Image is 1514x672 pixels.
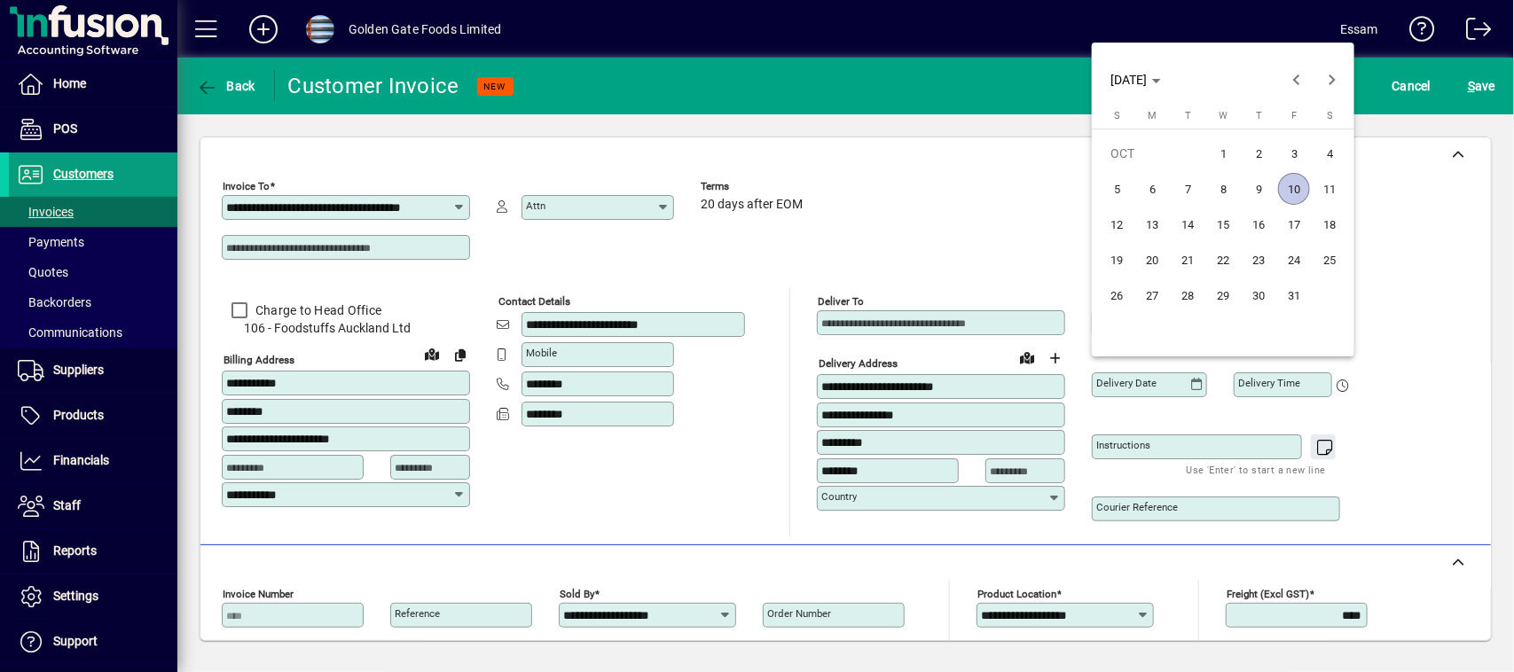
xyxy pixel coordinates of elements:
[1134,207,1170,242] button: Mon Oct 13 2025
[1243,137,1275,169] span: 2
[1101,244,1133,276] span: 19
[1101,208,1133,240] span: 12
[1136,173,1168,205] span: 6
[1099,277,1134,313] button: Sun Oct 26 2025
[1205,136,1241,171] button: Wed Oct 01 2025
[1207,279,1239,311] span: 29
[1172,208,1204,240] span: 14
[1099,242,1134,277] button: Sun Oct 19 2025
[1170,207,1205,242] button: Tue Oct 14 2025
[1241,242,1276,277] button: Thu Oct 23 2025
[1291,110,1297,121] span: F
[1278,137,1310,169] span: 3
[1241,207,1276,242] button: Thu Oct 16 2025
[1099,136,1205,171] td: OCT
[1314,62,1350,98] button: Next month
[1207,244,1239,276] span: 22
[1136,244,1168,276] span: 20
[1101,173,1133,205] span: 5
[1243,173,1275,205] span: 9
[1278,244,1310,276] span: 24
[1314,137,1345,169] span: 4
[1219,110,1228,121] span: W
[1114,110,1120,121] span: S
[1243,244,1275,276] span: 23
[1136,279,1168,311] span: 27
[1170,242,1205,277] button: Tue Oct 21 2025
[1205,207,1241,242] button: Wed Oct 15 2025
[1241,136,1276,171] button: Thu Oct 02 2025
[1312,136,1347,171] button: Sat Oct 04 2025
[1279,62,1314,98] button: Previous month
[1205,242,1241,277] button: Wed Oct 22 2025
[1276,242,1312,277] button: Fri Oct 24 2025
[1314,244,1345,276] span: 25
[1276,136,1312,171] button: Fri Oct 03 2025
[1170,277,1205,313] button: Tue Oct 28 2025
[1278,279,1310,311] span: 31
[1099,171,1134,207] button: Sun Oct 05 2025
[1243,208,1275,240] span: 16
[1276,207,1312,242] button: Fri Oct 17 2025
[1136,208,1168,240] span: 13
[1241,277,1276,313] button: Thu Oct 30 2025
[1314,173,1345,205] span: 11
[1241,171,1276,207] button: Thu Oct 09 2025
[1312,171,1347,207] button: Sat Oct 11 2025
[1278,173,1310,205] span: 10
[1172,173,1204,205] span: 7
[1207,173,1239,205] span: 8
[1207,208,1239,240] span: 15
[1312,242,1347,277] button: Sat Oct 25 2025
[1278,208,1310,240] span: 17
[1172,279,1204,311] span: 28
[1276,277,1312,313] button: Fri Oct 31 2025
[1172,244,1204,276] span: 21
[1148,110,1157,121] span: M
[1276,171,1312,207] button: Fri Oct 10 2025
[1134,277,1170,313] button: Mon Oct 27 2025
[1185,110,1191,121] span: T
[1205,277,1241,313] button: Wed Oct 29 2025
[1111,73,1148,87] span: [DATE]
[1134,171,1170,207] button: Mon Oct 06 2025
[1256,110,1262,121] span: T
[1207,137,1239,169] span: 1
[1101,279,1133,311] span: 26
[1099,207,1134,242] button: Sun Oct 12 2025
[1327,110,1333,121] span: S
[1170,171,1205,207] button: Tue Oct 07 2025
[1104,64,1168,96] button: Choose month and year
[1243,279,1275,311] span: 30
[1205,171,1241,207] button: Wed Oct 08 2025
[1134,242,1170,277] button: Mon Oct 20 2025
[1312,207,1347,242] button: Sat Oct 18 2025
[1314,208,1345,240] span: 18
